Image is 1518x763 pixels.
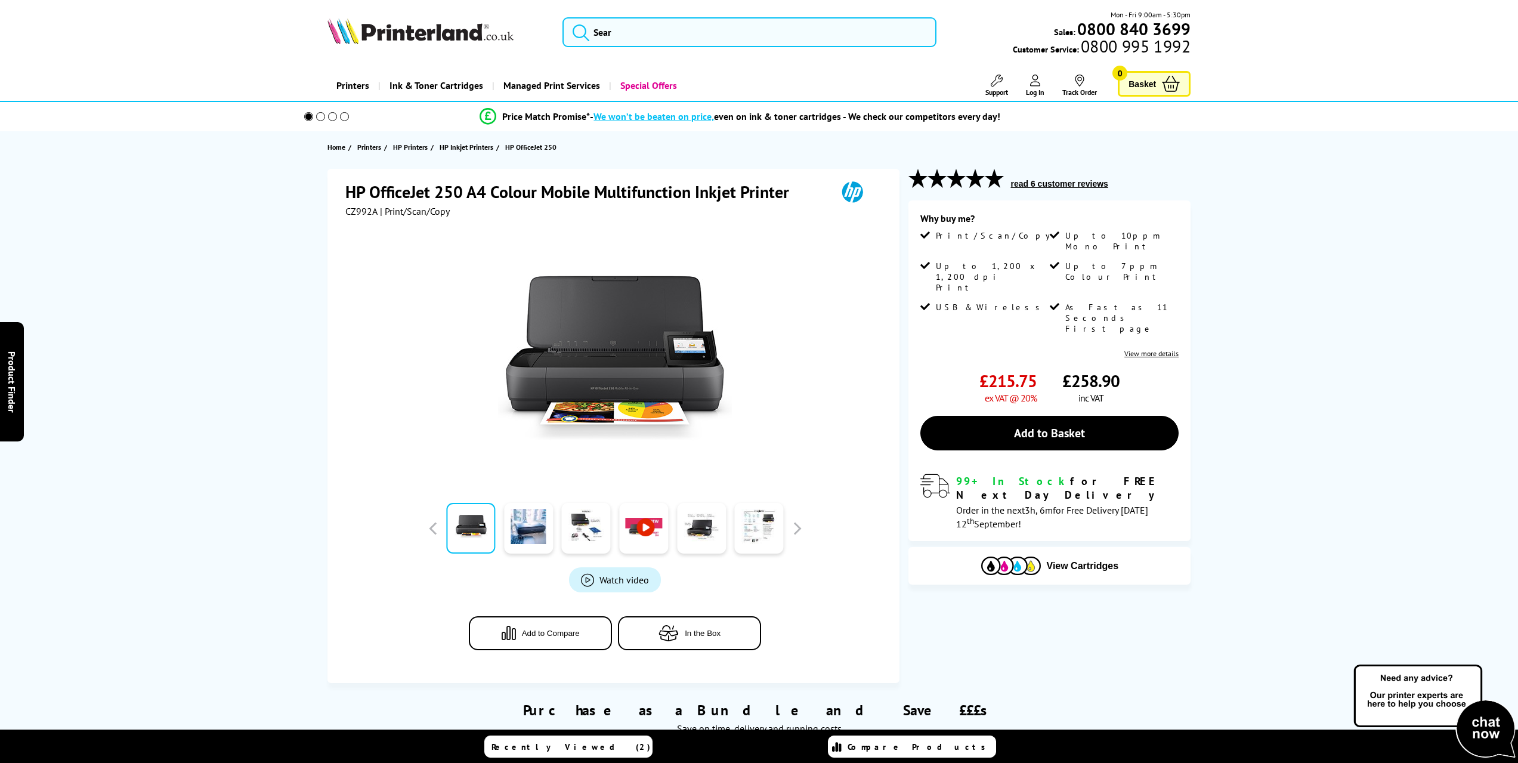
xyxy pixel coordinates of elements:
span: Print/Scan/Copy [936,230,1059,241]
a: View more details [1124,349,1179,358]
span: ex VAT @ 20% [985,392,1037,404]
span: Support [985,88,1008,97]
span: HP Printers [393,141,428,153]
div: for FREE Next Day Delivery [956,474,1179,502]
a: Track Order [1062,75,1097,97]
span: Sales: [1054,26,1075,38]
a: Printers [357,141,384,153]
div: modal_delivery [920,474,1179,529]
span: 3h, 6m [1025,504,1053,516]
span: View Cartridges [1047,561,1119,572]
span: Price Match Promise* [502,110,590,122]
li: modal_Promise [288,106,1193,127]
sup: th [967,515,974,526]
a: Recently Viewed (2) [484,736,653,758]
span: Product Finder [6,351,18,412]
span: In the Box [685,629,721,638]
span: HP Inkjet Printers [440,141,493,153]
img: HP OfficeJet 250 [498,241,732,475]
span: Up to 7ppm Colour Print [1065,261,1176,282]
span: Basket [1129,76,1156,92]
span: CZ992A [345,205,378,217]
span: Add to Compare [522,629,580,638]
span: Watch video [599,574,649,586]
a: Basket 0 [1118,71,1191,97]
a: Compare Products [828,736,996,758]
img: Cartridges [981,557,1041,575]
a: Log In [1026,75,1044,97]
span: £215.75 [979,370,1037,392]
img: HP [825,181,880,203]
span: We won’t be beaten on price, [593,110,714,122]
button: In the Box [618,616,761,650]
span: 0800 995 1992 [1079,41,1191,52]
a: Add to Basket [920,416,1179,450]
a: Support [985,75,1008,97]
span: HP OfficeJet 250 [505,141,557,153]
a: HP OfficeJet 250 [505,141,559,153]
span: Up to 1,200 x 1,200 dpi Print [936,261,1047,293]
span: Up to 10ppm Mono Print [1065,230,1176,252]
input: Sear [562,17,937,47]
img: Printerland Logo [327,18,514,44]
span: As Fast as 11 Seconds First page [1065,302,1176,334]
a: HP Printers [393,141,431,153]
span: Compare Products [848,742,992,752]
span: Log In [1026,88,1044,97]
a: Special Offers [609,70,686,101]
span: £258.90 [1062,370,1120,392]
a: Printers [327,70,378,101]
button: read 6 customer reviews [1007,178,1111,189]
button: View Cartridges [917,556,1182,576]
div: Purchase as a Bundle and Save £££s [327,683,1191,740]
span: Recently Viewed (2) [491,742,651,752]
a: 0800 840 3699 [1075,23,1191,35]
h1: HP OfficeJet 250 A4 Colour Mobile Multifunction Inkjet Printer [345,181,801,203]
div: Why buy me? [920,212,1179,230]
span: Printers [357,141,381,153]
span: Home [327,141,345,153]
span: inc VAT [1078,392,1103,404]
a: Product_All_Videos [569,567,661,592]
img: Open Live Chat window [1351,663,1518,761]
div: Save on time, delivery and running costs [342,722,1176,734]
a: Printerland Logo [327,18,548,47]
span: 99+ In Stock [956,474,1070,488]
b: 0800 840 3699 [1077,18,1191,40]
a: Ink & Toner Cartridges [378,70,492,101]
span: | Print/Scan/Copy [380,205,450,217]
span: Ink & Toner Cartridges [389,70,483,101]
a: Home [327,141,348,153]
button: Add to Compare [469,616,612,650]
span: 0 [1112,66,1127,81]
a: Managed Print Services [492,70,609,101]
div: - even on ink & toner cartridges - We check our competitors every day! [590,110,1000,122]
span: USB & Wireless [936,302,1046,313]
span: Mon - Fri 9:00am - 5:30pm [1111,9,1191,20]
a: HP Inkjet Printers [440,141,496,153]
span: Customer Service: [1013,41,1191,55]
span: Order in the next for Free Delivery [DATE] 12 September! [956,504,1148,530]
